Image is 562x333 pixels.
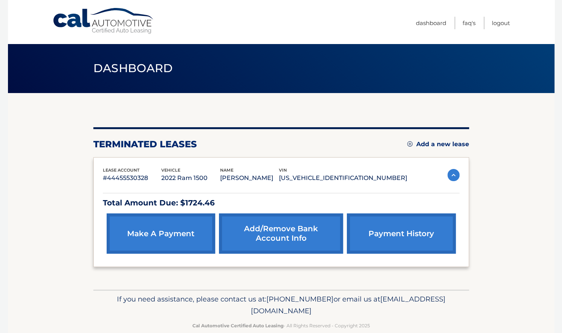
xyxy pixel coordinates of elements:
a: Add/Remove bank account info [219,213,343,254]
p: [PERSON_NAME] [220,173,279,183]
a: payment history [347,213,455,254]
p: Total Amount Due: $1724.46 [103,196,460,210]
img: accordion-active.svg [447,169,460,181]
span: lease account [103,167,140,173]
a: FAQ's [463,17,475,29]
p: - All Rights Reserved - Copyright 2025 [98,322,464,330]
p: #44455530328 [103,173,162,183]
span: [PHONE_NUMBER] [266,295,334,303]
img: add.svg [407,141,412,147]
p: If you need assistance, please contact us at: or email us at [98,293,464,317]
strong: Cal Automotive Certified Auto Leasing [192,323,283,328]
p: 2022 Ram 1500 [161,173,220,183]
h2: terminated leases [93,139,197,150]
span: name [220,167,233,173]
a: Dashboard [416,17,446,29]
p: [US_VEHICLE_IDENTIFICATION_NUMBER] [279,173,407,183]
span: Dashboard [93,61,173,75]
span: vehicle [161,167,180,173]
a: Logout [492,17,510,29]
a: Add a new lease [407,140,469,148]
a: make a payment [107,213,215,254]
a: Cal Automotive [52,8,155,35]
span: vin [279,167,287,173]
